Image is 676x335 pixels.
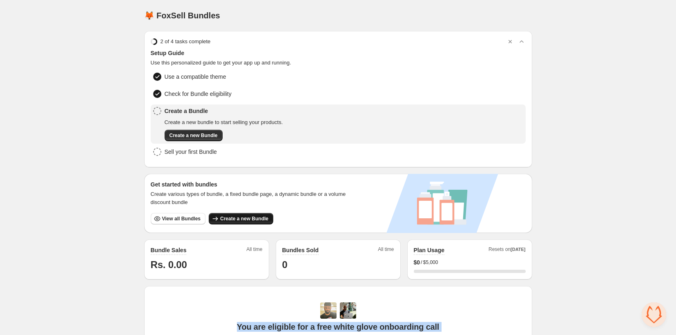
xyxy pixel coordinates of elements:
[642,302,666,327] div: Open chat
[320,302,337,319] img: Adi
[511,247,525,252] span: [DATE]
[162,215,201,222] span: View all Bundles
[151,213,205,224] button: View all Bundles
[282,258,394,271] h1: 0
[165,73,226,81] span: Use a compatible theme
[209,213,273,224] button: Create a new Bundle
[144,11,220,20] h1: 🦊 FoxSell Bundles
[161,38,211,46] span: 2 of 4 tasks complete
[414,258,526,266] div: /
[151,59,526,67] span: Use this personalized guide to get your app up and running.
[489,246,526,255] span: Resets on
[340,302,356,319] img: Prakhar
[414,258,420,266] span: $ 0
[378,246,394,255] span: All time
[151,190,354,206] span: Create various types of bundle, a fixed bundle page, a dynamic bundle or a volume discount bundle
[151,258,263,271] h1: Rs. 0.00
[237,322,439,332] span: You are eligible for a free white glove onboarding call
[282,246,319,254] h2: Bundles Sold
[151,49,526,57] span: Setup Guide
[414,246,444,254] h2: Plan Usage
[165,130,223,141] button: Create a new Bundle
[165,107,283,115] span: Create a Bundle
[151,180,354,189] h3: Get started with bundles
[423,259,438,266] span: $5,000
[165,90,232,98] span: Check for Bundle eligibility
[246,246,262,255] span: All time
[165,148,217,156] span: Sell your first Bundle
[220,215,268,222] span: Create a new Bundle
[151,246,187,254] h2: Bundle Sales
[165,118,283,126] span: Create a new bundle to start selling your products.
[170,132,218,139] span: Create a new Bundle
